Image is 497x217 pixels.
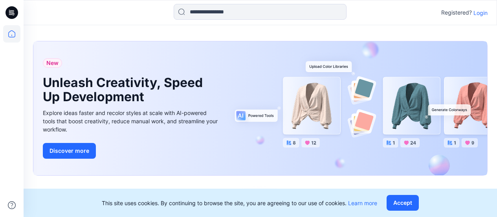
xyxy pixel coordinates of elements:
[473,9,488,17] p: Login
[43,143,220,159] a: Discover more
[43,109,220,134] div: Explore ideas faster and recolor styles at scale with AI-powered tools that boost creativity, red...
[441,8,472,17] p: Registered?
[43,143,96,159] button: Discover more
[102,199,377,207] p: This site uses cookies. By continuing to browse the site, you are agreeing to our use of cookies.
[43,76,208,104] h1: Unleash Creativity, Speed Up Development
[348,200,377,206] a: Learn more
[387,195,419,211] button: Accept
[46,58,59,68] span: New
